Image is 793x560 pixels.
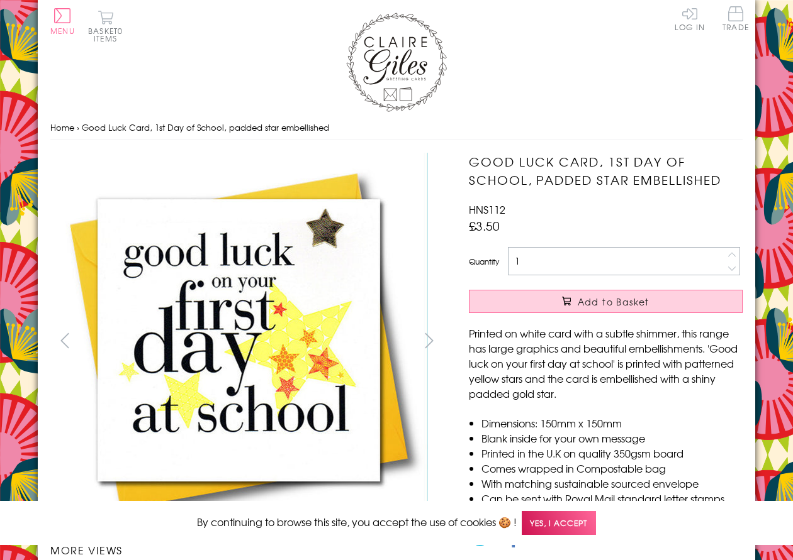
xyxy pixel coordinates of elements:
[481,476,743,491] li: With matching sustainable sourced envelope
[50,25,75,36] span: Menu
[50,8,75,35] button: Menu
[481,491,743,506] li: Can be sent with Royal Mail standard letter stamps
[578,295,650,308] span: Add to Basket
[481,461,743,476] li: Comes wrapped in Compostable bag
[469,153,743,189] h1: Good Luck Card, 1st Day of School, padded star embellished
[82,121,329,133] span: Good Luck Card, 1st Day of School, padded star embellished
[415,326,444,354] button: next
[522,511,596,535] span: Yes, I accept
[723,6,749,31] span: Trade
[469,290,743,313] button: Add to Basket
[723,6,749,33] a: Trade
[481,415,743,431] li: Dimensions: 150mm x 150mm
[50,542,444,557] h3: More views
[675,6,705,31] a: Log In
[50,153,428,529] img: Good Luck Card, 1st Day of School, padded star embellished
[88,10,123,42] button: Basket0 items
[94,25,123,44] span: 0 items
[469,217,500,234] span: £3.50
[481,446,743,461] li: Printed in the U.K on quality 350gsm board
[469,202,505,217] span: HNS112
[50,326,79,354] button: prev
[50,121,74,133] a: Home
[469,326,743,401] p: Printed on white card with a subtle shimmer, this range has large graphics and beautiful embellis...
[50,115,743,141] nav: breadcrumbs
[481,431,743,446] li: Blank inside for your own message
[77,121,79,133] span: ›
[469,256,499,267] label: Quantity
[346,13,447,112] img: Claire Giles Greetings Cards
